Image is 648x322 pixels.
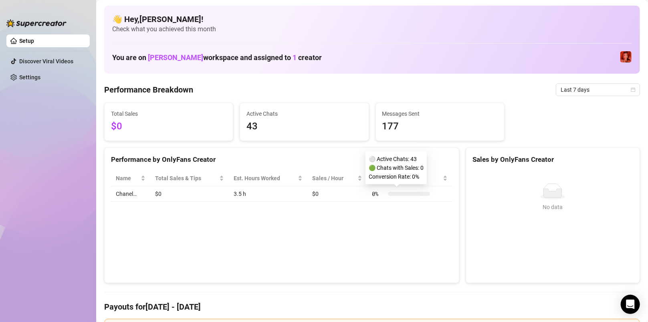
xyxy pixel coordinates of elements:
span: calendar [631,87,636,92]
h4: 👋 Hey, [PERSON_NAME] ! [112,14,632,25]
div: Est. Hours Worked [234,174,297,183]
span: 1 [293,53,297,62]
span: Messages Sent [382,109,498,118]
div: No data [476,203,630,211]
td: $0 [307,186,367,202]
span: 177 [382,119,498,134]
span: 0 % [372,189,385,198]
a: Setup [19,38,34,44]
span: Name [116,174,139,183]
td: 3.5 h [229,186,308,202]
img: Chanel (@chanelsantini) [620,51,632,62]
h4: Performance Breakdown [104,84,193,95]
h4: Payouts for [DATE] - [DATE] [104,301,640,312]
td: Chanel… [111,186,150,202]
img: logo-BBDzfeDw.svg [6,19,67,27]
th: Sales / Hour [307,171,367,186]
div: ⚪ Active Chats: 43 🟢 Chats with Sales: 0 Conversion Rate: 0% [365,151,427,184]
span: 43 [246,119,362,134]
span: [PERSON_NAME] [148,53,203,62]
div: Open Intercom Messenger [621,295,640,314]
span: Total Sales [111,109,226,118]
a: Discover Viral Videos [19,58,73,64]
th: Name [111,171,150,186]
span: Total Sales & Tips [155,174,217,183]
span: Active Chats [246,109,362,118]
span: Last 7 days [561,84,635,96]
a: Settings [19,74,40,80]
span: Check what you achieved this month [112,25,632,34]
div: Performance by OnlyFans Creator [111,154,452,165]
th: Total Sales & Tips [150,171,228,186]
span: $0 [111,119,226,134]
td: $0 [150,186,228,202]
div: Sales by OnlyFans Creator [472,154,633,165]
h1: You are on workspace and assigned to creator [112,53,322,62]
span: Sales / Hour [312,174,356,183]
